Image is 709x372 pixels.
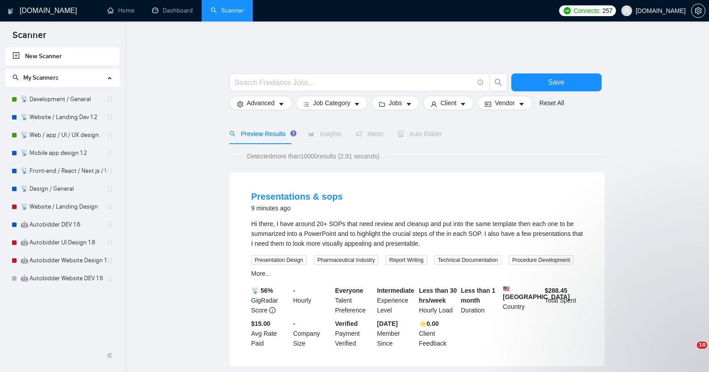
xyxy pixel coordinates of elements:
[8,4,14,18] img: logo
[229,131,236,137] span: search
[335,320,358,327] b: Verified
[564,7,571,14] img: upwork-logo.png
[251,255,307,265] span: Presentation Design
[289,129,297,137] div: Tooltip anchor
[106,275,113,282] span: holder
[21,252,106,269] a: 🤖 Autobidder Website Design 1.8
[5,90,119,108] li: 📡 Development / General
[152,7,193,14] a: dashboardDashboard
[293,287,295,294] b: -
[23,74,59,81] span: My Scanners
[106,185,113,192] span: holder
[5,180,119,198] li: 📡 Design / General
[303,101,310,107] span: bars
[106,239,113,246] span: holder
[314,255,379,265] span: Pharmaceutical Industry
[291,286,333,315] div: Hourly
[247,98,275,108] span: Advanced
[269,307,276,313] span: info-circle
[229,96,292,110] button: settingAdvancedcaret-down
[624,8,630,14] span: user
[5,234,119,252] li: 🤖 Autobidder UI Design 1.8
[548,77,564,88] span: Save
[13,74,19,81] span: search
[511,73,602,91] button: Save
[21,180,106,198] a: 📡 Design / General
[417,286,459,315] div: Hourly Load
[21,269,106,287] a: 🤖 Autobidder Website DEV 1.6
[21,108,106,126] a: 📡 Website / Landing Dev 1.2
[679,342,700,363] iframe: Intercom live chat
[293,320,295,327] b: -
[573,6,600,16] span: Connects:
[333,319,375,348] div: Payment Verified
[251,203,343,214] div: 9 minutes ago
[5,252,119,269] li: 🤖 Autobidder Website Design 1.8
[106,167,113,175] span: holder
[250,319,292,348] div: Avg Rate Paid
[398,131,404,137] span: robot
[441,98,457,108] span: Client
[539,98,564,108] a: Reset All
[106,132,113,139] span: holder
[495,98,514,108] span: Vendor
[106,257,113,264] span: holder
[106,150,113,157] span: holder
[692,7,705,14] span: setting
[107,7,134,14] a: homeHome
[434,255,501,265] span: Technical Documentation
[13,47,112,65] a: New Scanner
[377,320,398,327] b: [DATE]
[211,7,244,14] a: searchScanner
[5,108,119,126] li: 📡 Website / Landing Dev 1.2
[509,255,573,265] span: Procedure Development
[489,73,507,91] button: search
[460,101,466,107] span: caret-down
[250,286,292,315] div: GigRadar Score
[5,162,119,180] li: 📡 Front-end / React / Next.js / WebGL / GSAP
[21,162,106,180] a: 📡 Front-end / React / Next.js / WebGL / GSAP
[691,4,705,18] button: setting
[478,80,484,86] span: info-circle
[417,319,459,348] div: Client Feedback
[237,101,243,107] span: setting
[21,216,106,234] a: 🤖 Autobidder DEV 1.6
[291,319,333,348] div: Company Size
[503,286,570,300] b: [GEOGRAPHIC_DATA]
[21,144,106,162] a: 📡 Mobile app design 1.2
[377,287,414,294] b: Intermediate
[21,126,106,144] a: 📡 Web / app / UI / UX design
[459,286,501,315] div: Duration
[518,101,525,107] span: caret-down
[106,96,113,103] span: holder
[375,286,417,315] div: Experience Level
[354,101,360,107] span: caret-down
[503,286,509,292] img: 🇺🇸
[241,151,386,161] span: Detected more than 10000 results (2.91 seconds)
[13,74,59,81] span: My Scanners
[5,126,119,144] li: 📡 Web / app / UI / UX design
[21,90,106,108] a: 📡 Development / General
[313,98,350,108] span: Job Category
[5,198,119,216] li: 📡 Website / Landing Design
[106,203,113,210] span: holder
[333,286,375,315] div: Talent Preference
[21,198,106,216] a: 📡 Website / Landing Design
[251,192,343,201] a: Presentations & sops
[5,47,119,65] li: New Scanner
[21,234,106,252] a: 🤖 Autobidder UI Design 1.8
[308,131,314,137] span: area-chart
[375,319,417,348] div: Member Since
[5,29,53,47] span: Scanner
[296,96,368,110] button: barsJob Categorycaret-down
[398,130,442,137] span: Auto Bidder
[603,6,612,16] span: 257
[461,287,495,304] b: Less than 1 month
[501,286,543,315] div: Country
[431,101,437,107] span: user
[106,114,113,121] span: holder
[356,131,362,137] span: notification
[106,221,113,228] span: holder
[278,101,284,107] span: caret-down
[419,320,439,327] b: ⭐️ 0.00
